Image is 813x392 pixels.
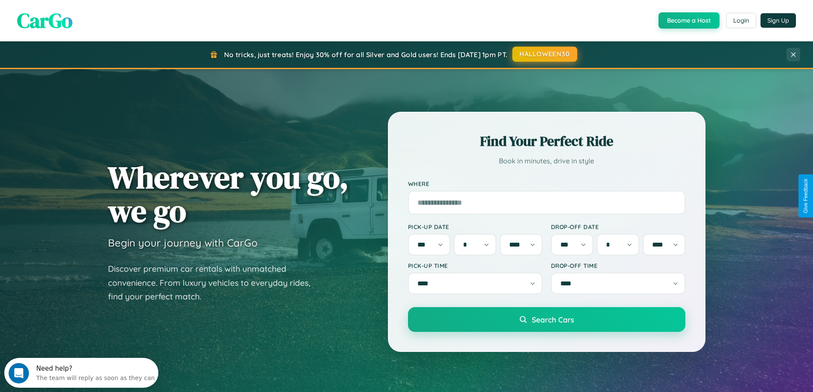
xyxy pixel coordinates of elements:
[726,13,756,28] button: Login
[408,155,685,167] p: Book in minutes, drive in style
[32,7,151,14] div: Need help?
[4,358,158,388] iframe: Intercom live chat discovery launcher
[532,315,574,324] span: Search Cars
[9,363,29,383] iframe: Intercom live chat
[108,262,321,304] p: Discover premium car rentals with unmatched convenience. From luxury vehicles to everyday rides, ...
[761,13,796,28] button: Sign Up
[513,46,577,62] button: HALLOWEEN30
[551,262,685,269] label: Drop-off Time
[108,160,349,228] h1: Wherever you go, we go
[3,3,159,27] div: Open Intercom Messenger
[408,180,685,187] label: Where
[108,236,258,249] h3: Begin your journey with CarGo
[408,223,542,230] label: Pick-up Date
[803,179,809,213] div: Give Feedback
[408,307,685,332] button: Search Cars
[17,6,73,35] span: CarGo
[408,132,685,151] h2: Find Your Perfect Ride
[32,14,151,23] div: The team will reply as soon as they can
[659,12,720,29] button: Become a Host
[551,223,685,230] label: Drop-off Date
[224,50,507,59] span: No tricks, just treats! Enjoy 30% off for all Silver and Gold users! Ends [DATE] 1pm PT.
[408,262,542,269] label: Pick-up Time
